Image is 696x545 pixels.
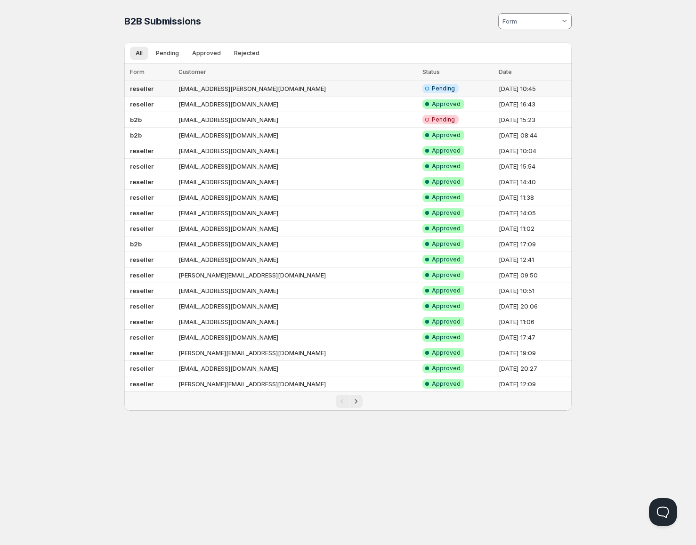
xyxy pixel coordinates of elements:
[176,221,420,236] td: [EMAIL_ADDRESS][DOMAIN_NAME]
[432,287,461,294] span: Approved
[176,345,420,361] td: [PERSON_NAME][EMAIL_ADDRESS][DOMAIN_NAME]
[432,85,455,92] span: Pending
[176,143,420,159] td: [EMAIL_ADDRESS][DOMAIN_NAME]
[432,302,461,310] span: Approved
[176,128,420,143] td: [EMAIL_ADDRESS][DOMAIN_NAME]
[176,174,420,190] td: [EMAIL_ADDRESS][DOMAIN_NAME]
[124,16,201,27] span: B2B Submissions
[496,299,572,314] td: [DATE] 20:06
[130,318,154,325] b: reseller
[496,361,572,376] td: [DATE] 20:27
[432,100,461,108] span: Approved
[432,271,461,279] span: Approved
[496,159,572,174] td: [DATE] 15:54
[130,256,154,263] b: reseller
[176,236,420,252] td: [EMAIL_ADDRESS][DOMAIN_NAME]
[130,131,142,139] b: b2b
[432,116,455,123] span: Pending
[130,380,154,388] b: reseller
[349,395,363,408] button: Next
[432,209,461,217] span: Approved
[176,205,420,221] td: [EMAIL_ADDRESS][DOMAIN_NAME]
[176,376,420,392] td: [PERSON_NAME][EMAIL_ADDRESS][DOMAIN_NAME]
[496,268,572,283] td: [DATE] 09:50
[130,116,142,123] b: b2b
[156,49,179,57] span: Pending
[130,240,142,248] b: b2b
[234,49,259,57] span: Rejected
[176,159,420,174] td: [EMAIL_ADDRESS][DOMAIN_NAME]
[422,68,440,75] span: Status
[496,97,572,112] td: [DATE] 16:43
[496,190,572,205] td: [DATE] 11:38
[496,314,572,330] td: [DATE] 11:06
[176,330,420,345] td: [EMAIL_ADDRESS][DOMAIN_NAME]
[176,252,420,268] td: [EMAIL_ADDRESS][DOMAIN_NAME]
[501,14,560,29] input: Form
[649,498,677,526] iframe: Help Scout Beacon - Open
[432,178,461,186] span: Approved
[496,143,572,159] td: [DATE] 10:04
[496,205,572,221] td: [DATE] 14:05
[130,225,154,232] b: reseller
[176,112,420,128] td: [EMAIL_ADDRESS][DOMAIN_NAME]
[496,236,572,252] td: [DATE] 17:09
[130,271,154,279] b: reseller
[432,194,461,201] span: Approved
[432,365,461,372] span: Approved
[130,85,154,92] b: reseller
[178,68,206,75] span: Customer
[496,252,572,268] td: [DATE] 12:41
[124,391,572,411] nav: Pagination
[496,112,572,128] td: [DATE] 15:23
[176,268,420,283] td: [PERSON_NAME][EMAIL_ADDRESS][DOMAIN_NAME]
[432,318,461,325] span: Approved
[432,334,461,341] span: Approved
[432,240,461,248] span: Approved
[496,174,572,190] td: [DATE] 14:40
[130,334,154,341] b: reseller
[496,376,572,392] td: [DATE] 12:09
[130,287,154,294] b: reseller
[432,349,461,357] span: Approved
[176,97,420,112] td: [EMAIL_ADDRESS][DOMAIN_NAME]
[432,147,461,155] span: Approved
[432,131,461,139] span: Approved
[130,349,154,357] b: reseller
[130,147,154,155] b: reseller
[130,100,154,108] b: reseller
[176,361,420,376] td: [EMAIL_ADDRESS][DOMAIN_NAME]
[192,49,221,57] span: Approved
[496,221,572,236] td: [DATE] 11:02
[432,163,461,170] span: Approved
[130,178,154,186] b: reseller
[496,345,572,361] td: [DATE] 19:09
[130,68,145,75] span: Form
[432,225,461,232] span: Approved
[130,163,154,170] b: reseller
[136,49,143,57] span: All
[499,68,512,75] span: Date
[496,283,572,299] td: [DATE] 10:51
[130,209,154,217] b: reseller
[176,299,420,314] td: [EMAIL_ADDRESS][DOMAIN_NAME]
[176,190,420,205] td: [EMAIL_ADDRESS][DOMAIN_NAME]
[130,302,154,310] b: reseller
[130,365,154,372] b: reseller
[130,194,154,201] b: reseller
[432,256,461,263] span: Approved
[432,380,461,388] span: Approved
[176,81,420,97] td: [EMAIL_ADDRESS][PERSON_NAME][DOMAIN_NAME]
[176,283,420,299] td: [EMAIL_ADDRESS][DOMAIN_NAME]
[496,81,572,97] td: [DATE] 10:45
[496,128,572,143] td: [DATE] 08:44
[496,330,572,345] td: [DATE] 17:47
[176,314,420,330] td: [EMAIL_ADDRESS][DOMAIN_NAME]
